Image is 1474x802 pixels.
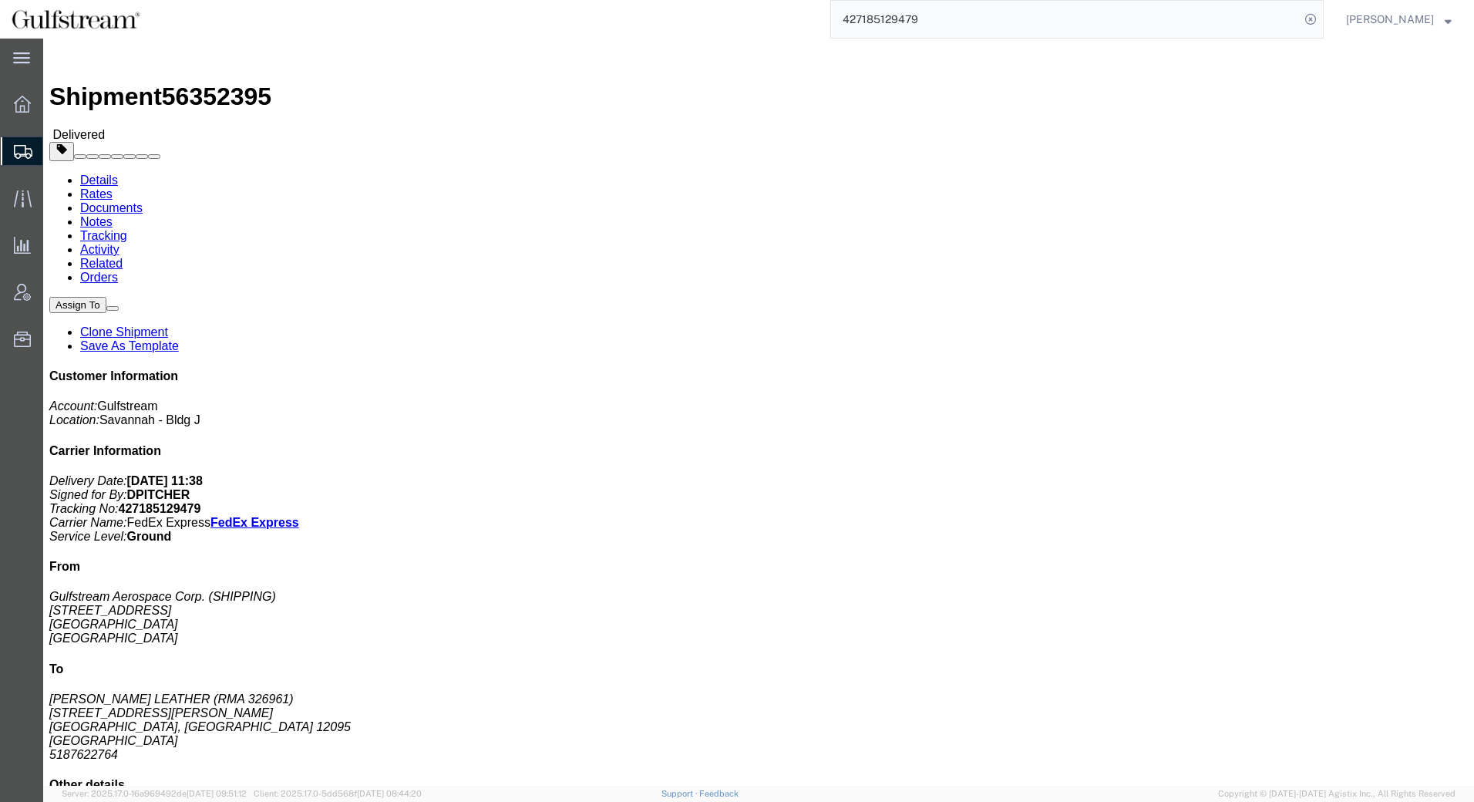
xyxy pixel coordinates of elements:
img: logo [11,8,141,31]
span: Server: 2025.17.0-16a969492de [62,789,247,798]
iframe: FS Legacy Container [43,39,1474,786]
span: Client: 2025.17.0-5dd568f [254,789,422,798]
a: Support [661,789,700,798]
span: Kimberly Printup [1346,11,1434,28]
span: Copyright © [DATE]-[DATE] Agistix Inc., All Rights Reserved [1218,787,1455,800]
button: [PERSON_NAME] [1345,10,1452,29]
span: [DATE] 08:44:20 [357,789,422,798]
span: [DATE] 09:51:12 [187,789,247,798]
input: Search for shipment number, reference number [831,1,1300,38]
a: Feedback [699,789,739,798]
